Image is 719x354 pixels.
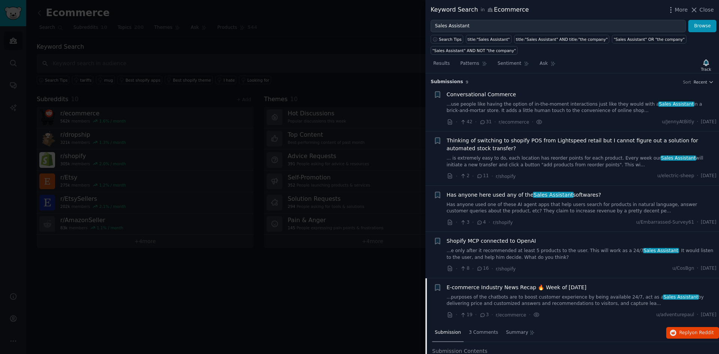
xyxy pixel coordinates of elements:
a: Results [431,58,452,73]
span: Submission [435,329,461,336]
span: · [491,265,493,273]
span: 8 [460,265,469,272]
span: More [675,6,688,14]
button: Recent [694,79,714,85]
span: u/Embarrassed-Survey61 [636,219,694,226]
span: Submission s [431,79,463,85]
div: Sort [683,79,691,85]
span: · [494,118,496,126]
button: Replyon Reddit [666,327,719,339]
span: · [532,118,533,126]
span: Results [433,60,450,67]
button: Browse [688,20,716,33]
span: · [697,173,698,179]
span: 3 [460,219,469,226]
a: "Sales Assistant" OR "the company" [612,35,686,43]
span: · [456,311,457,319]
a: Conversational Commerce [447,91,516,99]
span: · [456,118,457,126]
span: · [456,172,457,180]
span: 3 Comments [469,329,498,336]
span: r/ecommerce [496,312,526,318]
span: Sales Assistant [663,294,699,300]
a: Has anyone used one of these AI agent apps that help users search for products in natural languag... [447,202,717,215]
a: title:"Sales Assistant" [466,35,512,43]
span: Sales Assistant [661,155,697,161]
button: More [667,6,688,14]
a: Patterns [458,58,489,73]
span: in [480,7,485,13]
span: 3 [479,312,489,318]
a: title:"Sales Assistant" AND title:"the company" [514,35,609,43]
span: · [472,265,474,273]
span: Search Tips [439,37,462,42]
span: Close [700,6,714,14]
span: 11 [476,173,489,179]
span: r/shopify [496,266,516,272]
span: · [697,219,698,226]
span: · [472,218,474,226]
span: [DATE] [701,219,716,226]
span: Sentiment [498,60,521,67]
span: Summary [506,329,528,336]
span: u/CosBgn [672,265,694,272]
a: ...e only after it recommended at least 5 products to the user. This will work as a 24/7Sales Ass... [447,248,717,261]
div: Keyword Search Ecommerce [431,5,529,15]
span: r/shopify [493,220,513,225]
div: "Sales Assistant" AND NOT "the company" [433,48,516,53]
span: Has anyone here used any of the softwares? [447,191,601,199]
span: · [697,312,698,318]
span: [DATE] [701,265,716,272]
span: u/adventurepaul [656,312,694,318]
span: u/electric-sheep [657,173,694,179]
span: [DATE] [701,173,716,179]
span: · [529,311,530,319]
button: Track [698,57,714,73]
div: "Sales Assistant" OR "the company" [614,37,685,42]
a: Ask [537,58,558,73]
a: ...use people like having the option of in-the-moment interactions just like they would with aSal... [447,101,717,114]
span: · [472,172,474,180]
span: [DATE] [701,119,716,125]
span: Sales Assistant [643,248,679,253]
span: · [489,218,490,226]
span: 2 [460,173,469,179]
div: Track [701,67,711,72]
a: ...purposes of the chatbots are to boost customer experience by being available 24/7, act as aSal... [447,294,717,307]
a: "Sales Assistant" AND NOT "the company" [431,46,518,55]
a: Shopify MCP connected to OpenAI [447,237,536,245]
span: 42 [460,119,472,125]
span: 16 [476,265,489,272]
span: · [456,265,457,273]
button: Search Tips [431,35,463,43]
span: Patterns [460,60,479,67]
span: Reply [679,330,714,336]
button: Close [690,6,714,14]
span: · [697,119,698,125]
input: Try a keyword related to your business [431,20,686,33]
span: · [456,218,457,226]
span: [DATE] [701,312,716,318]
span: Ask [540,60,548,67]
span: Sales Assistant [533,192,574,198]
span: · [475,118,477,126]
span: r/shopify [496,174,516,179]
a: E-commerce Industry News Recap 🔥 Week of [DATE] [447,284,586,291]
span: 19 [460,312,472,318]
span: Sales Assistant [658,102,694,107]
span: · [491,311,493,319]
span: 31 [479,119,492,125]
a: ... is extremely easy to do, each location has reorder points for each product. Every week ourSal... [447,155,717,168]
div: title:"Sales Assistant" [468,37,510,42]
div: title:"Sales Assistant" AND title:"the company" [516,37,607,42]
span: · [475,311,477,319]
a: Thinking of switching to shopify POS from Lightspeed retail but I cannot figure out a solution fo... [447,137,717,152]
span: u/JennyAtBitly [662,119,694,125]
span: r/ecommerce [499,119,529,125]
span: · [697,265,698,272]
